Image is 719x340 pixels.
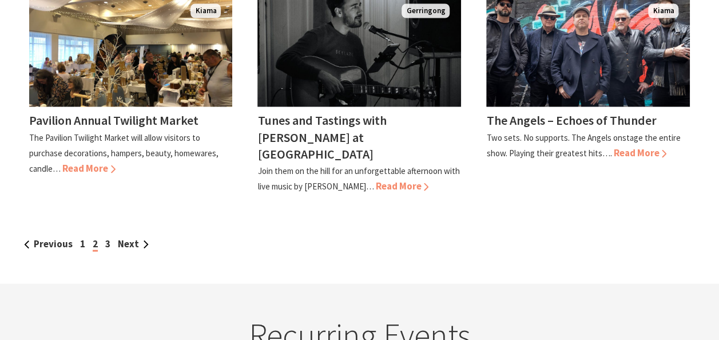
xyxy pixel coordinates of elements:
[29,132,219,174] p: The Pavilion Twilight Market will allow visitors to purchase decorations, hampers, beauty, homewa...
[93,238,98,252] span: 2
[375,180,428,192] span: Read More
[402,4,450,18] span: Gerringong
[486,132,680,159] p: Two sets. No supports. The Angels onstage the entire show. Playing their greatest hits….
[118,238,149,250] a: Next
[105,238,110,250] a: 3
[257,165,459,192] p: Join them on the hill for an unforgettable afternoon with live music by [PERSON_NAME]…
[24,238,73,250] a: Previous
[62,162,116,175] span: Read More
[190,4,221,18] span: Kiama
[29,112,198,128] h4: Pavilion Annual Twilight Market
[648,4,678,18] span: Kiama
[486,112,656,128] h4: The Angels – Echoes of Thunder
[257,112,386,161] h4: Tunes and Tastings with [PERSON_NAME] at [GEOGRAPHIC_DATA]
[80,238,85,250] a: 1
[613,147,666,159] span: Read More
